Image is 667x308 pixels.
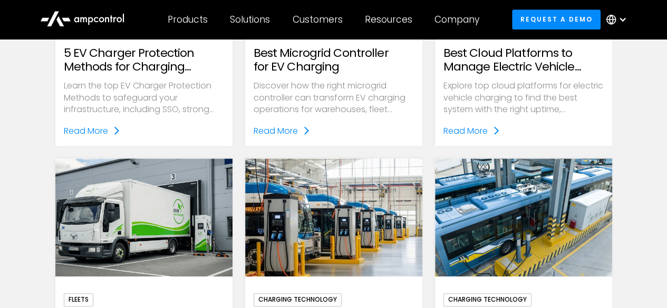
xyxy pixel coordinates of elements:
h2: Best Cloud Platforms to Manage Electric Vehicle Charging [443,46,604,74]
div: Company [434,14,479,25]
div: Solutions [230,14,270,25]
div: Read More [443,124,488,138]
p: Learn the top EV Charger Protection Methods to safeguard your infrastructure, including SSO, stro... [64,80,224,115]
p: Explore top cloud platforms for electric vehicle charging to find the best system with the right ... [443,80,604,115]
h2: 5 EV Charger Protection Methods for Charging Infrastructure [64,46,224,74]
h2: Best Microgrid Controller for EV Charging [254,46,414,74]
a: Read More [443,124,500,138]
div: Read More [64,124,108,138]
div: Charging Technology [443,293,531,306]
a: Request a demo [512,9,601,29]
div: Customers [293,14,343,25]
div: Fleets [64,293,93,306]
div: Resources [365,14,412,25]
p: Discover how the right microgrid controller can transform EV charging operations for warehouses, ... [254,80,414,115]
div: Products [168,14,208,25]
a: Read More [64,124,121,138]
div: Charging Technology [254,293,342,306]
div: Read More [254,124,298,138]
a: Read More [254,124,311,138]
